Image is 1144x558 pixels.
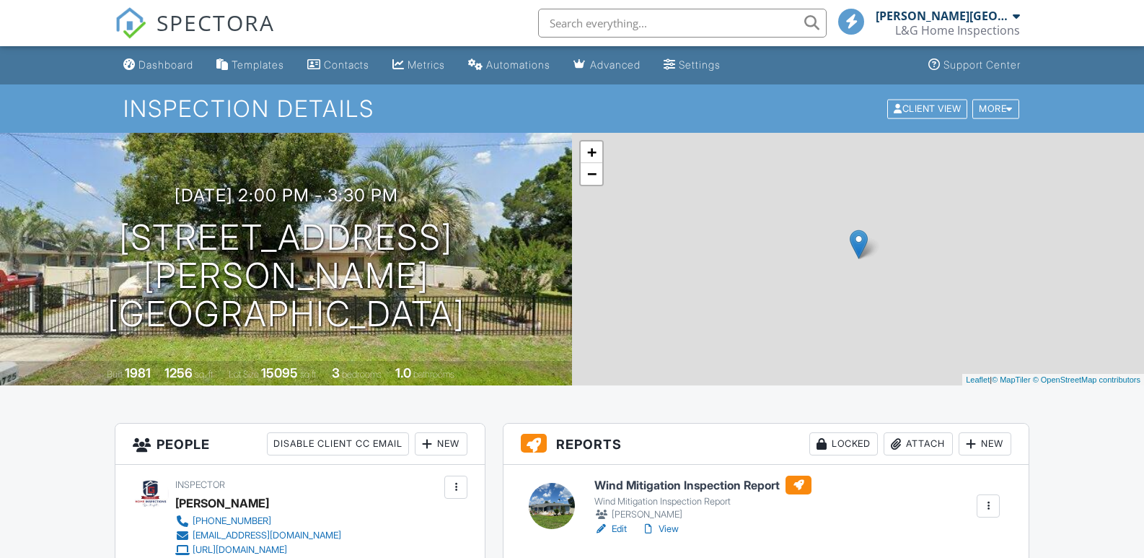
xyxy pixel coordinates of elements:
[895,23,1020,38] div: L&G Home Inspections
[887,99,967,118] div: Client View
[581,163,602,185] a: Zoom out
[594,522,627,536] a: Edit
[641,522,679,536] a: View
[115,19,275,50] a: SPECTORA
[193,530,341,541] div: [EMAIL_ADDRESS][DOMAIN_NAME]
[966,375,990,384] a: Leaflet
[876,9,1009,23] div: [PERSON_NAME][GEOGRAPHIC_DATA]
[138,58,193,71] div: Dashboard
[232,58,284,71] div: Templates
[193,544,287,556] div: [URL][DOMAIN_NAME]
[123,96,1020,121] h1: Inspection Details
[23,219,549,333] h1: [STREET_ADDRESS][PERSON_NAME] [GEOGRAPHIC_DATA]
[992,375,1031,384] a: © MapTiler
[415,432,467,455] div: New
[342,369,382,380] span: bedrooms
[267,432,409,455] div: Disable Client CC Email
[972,99,1019,118] div: More
[175,514,341,528] a: [PHONE_NUMBER]
[387,52,451,79] a: Metrics
[503,424,1029,465] h3: Reports
[884,432,953,455] div: Attach
[157,7,275,38] span: SPECTORA
[115,424,485,465] h3: People
[959,432,1011,455] div: New
[594,476,811,494] h6: Wind Mitigation Inspection Report
[118,52,199,79] a: Dashboard
[211,52,290,79] a: Templates
[261,365,298,380] div: 15095
[107,369,123,380] span: Built
[568,52,646,79] a: Advanced
[594,476,811,522] a: Wind Mitigation Inspection Report Wind Mitigation Inspection Report [PERSON_NAME]
[332,365,340,380] div: 3
[195,369,215,380] span: sq. ft.
[923,52,1026,79] a: Support Center
[302,52,375,79] a: Contacts
[658,52,726,79] a: Settings
[324,58,369,71] div: Contacts
[175,479,225,490] span: Inspector
[408,58,445,71] div: Metrics
[300,369,318,380] span: sq.ft.
[193,515,271,527] div: [PHONE_NUMBER]
[886,103,971,113] a: Client View
[175,492,269,514] div: [PERSON_NAME]
[962,374,1144,386] div: |
[164,365,193,380] div: 1256
[462,52,556,79] a: Automations (Basic)
[395,365,411,380] div: 1.0
[413,369,454,380] span: bathrooms
[594,507,811,522] div: [PERSON_NAME]
[943,58,1021,71] div: Support Center
[175,543,341,557] a: [URL][DOMAIN_NAME]
[679,58,721,71] div: Settings
[115,7,146,39] img: The Best Home Inspection Software - Spectora
[486,58,550,71] div: Automations
[594,496,811,507] div: Wind Mitigation Inspection Report
[581,141,602,163] a: Zoom in
[590,58,641,71] div: Advanced
[175,186,398,205] h3: [DATE] 2:00 pm - 3:30 pm
[538,9,827,38] input: Search everything...
[175,528,341,543] a: [EMAIL_ADDRESS][DOMAIN_NAME]
[809,432,878,455] div: Locked
[1033,375,1140,384] a: © OpenStreetMap contributors
[125,365,151,380] div: 1981
[229,369,259,380] span: Lot Size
